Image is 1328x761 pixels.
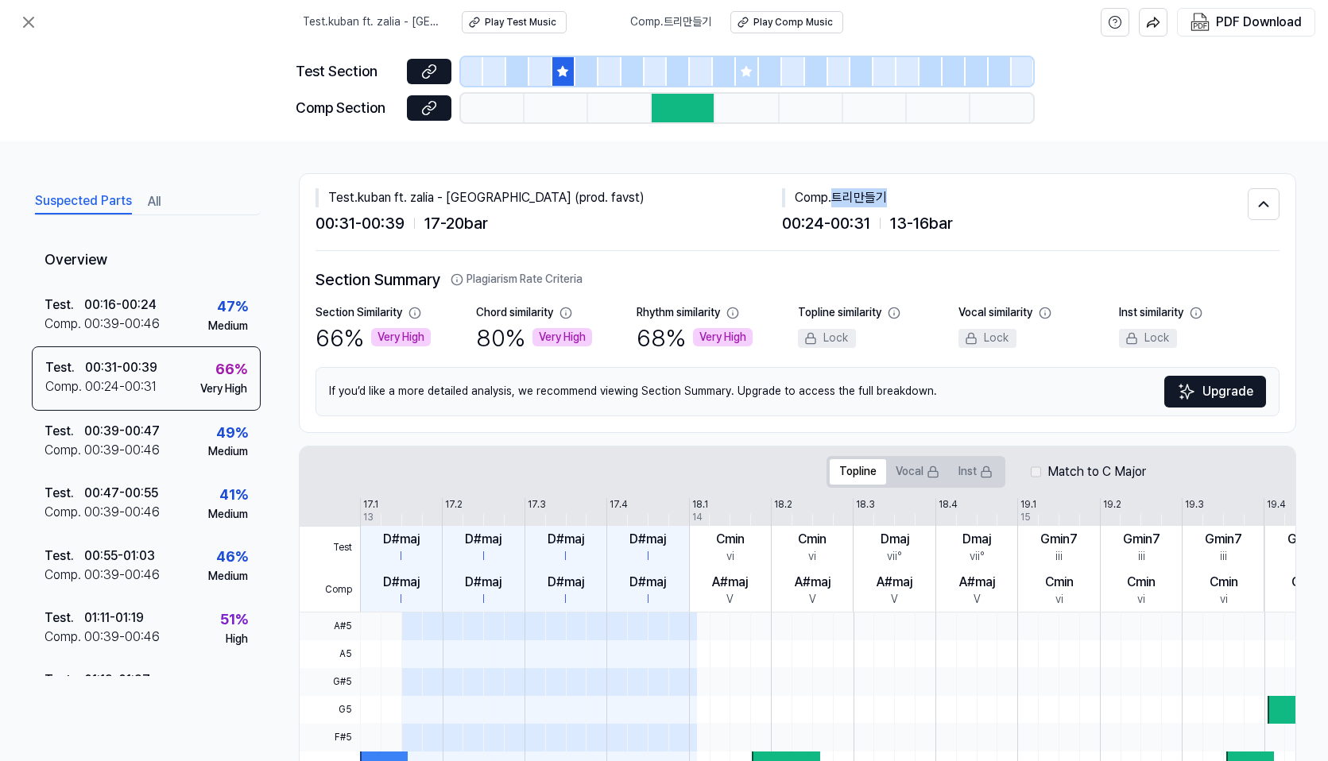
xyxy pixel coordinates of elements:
[316,211,405,236] span: 00:31 - 00:39
[939,498,958,512] div: 18.4
[45,484,84,503] div: Test .
[445,498,463,512] div: 17.2
[1103,498,1121,512] div: 19.2
[856,498,875,512] div: 18.3
[451,272,583,288] button: Plagiarism Rate Criteria
[795,573,830,592] div: A#maj
[1137,592,1145,608] div: vi
[962,530,991,549] div: Dmaj
[482,592,485,608] div: I
[217,296,248,319] div: 47 %
[798,530,827,549] div: Cmin
[1220,549,1227,565] div: iii
[1164,376,1266,408] button: Upgrade
[890,211,953,236] span: 13 - 16 bar
[610,498,628,512] div: 17.4
[753,16,833,29] div: Play Comp Music
[726,592,734,608] div: V
[84,484,158,503] div: 00:47 - 00:55
[630,14,711,30] span: Comp . 트리만들기
[208,444,248,460] div: Medium
[887,549,902,565] div: vii°
[45,358,85,377] div: Test .
[208,569,248,585] div: Medium
[1164,376,1266,408] a: SparklesUpgrade
[316,305,402,321] div: Section Similarity
[363,511,374,524] div: 13
[482,549,485,565] div: I
[886,459,949,485] button: Vocal
[84,608,144,628] div: 01:11 - 01:19
[1101,8,1129,37] button: help
[300,569,360,612] span: Comp
[45,503,84,522] div: Comp .
[465,530,501,549] div: D#maj
[84,441,160,460] div: 00:39 - 00:46
[891,592,898,608] div: V
[798,329,856,348] div: Lock
[1119,329,1177,348] div: Lock
[647,549,649,565] div: I
[959,573,995,592] div: A#maj
[316,321,431,354] div: 66 %
[1119,305,1183,321] div: Inst similarity
[45,422,84,441] div: Test .
[316,267,1280,292] h2: Section Summary
[692,511,703,524] div: 14
[830,459,886,485] button: Topline
[424,211,488,236] span: 17 - 20 bar
[949,459,1002,485] button: Inst
[45,441,84,460] div: Comp .
[208,319,248,334] div: Medium
[637,321,753,354] div: 68 %
[1055,592,1063,608] div: vi
[300,527,360,570] span: Test
[974,592,981,608] div: V
[1127,573,1156,592] div: Cmin
[1020,498,1036,512] div: 19.1
[809,592,816,608] div: V
[1205,530,1242,549] div: Gmin7
[45,296,84,315] div: Test .
[383,530,420,549] div: D#maj
[1267,498,1286,512] div: 19.4
[774,498,792,512] div: 18.2
[296,60,397,83] div: Test Section
[45,315,84,334] div: Comp .
[1146,15,1160,29] img: share
[564,549,567,565] div: I
[1185,498,1204,512] div: 19.3
[1287,530,1325,549] div: Gmin7
[476,321,592,354] div: 80 %
[148,189,161,214] button: All
[808,549,816,565] div: vi
[84,315,160,334] div: 00:39 - 00:46
[216,546,248,569] div: 46 %
[226,632,248,647] div: High
[970,549,985,565] div: vii°
[712,573,748,592] div: A#maj
[45,608,84,628] div: Test .
[877,573,912,592] div: A#maj
[300,724,360,751] span: F#5
[730,11,843,33] button: Play Comp Music
[1138,549,1145,565] div: iii
[84,547,155,566] div: 00:55 - 01:03
[300,668,360,696] span: G#5
[35,189,132,214] button: Suspected Parts
[958,329,1016,348] div: Lock
[528,498,546,512] div: 17.3
[716,530,745,549] div: Cmin
[1291,573,1320,592] div: Cmin
[220,608,248,632] div: 51 %
[462,11,567,33] button: Play Test Music
[208,507,248,523] div: Medium
[45,547,84,566] div: Test .
[1020,511,1031,524] div: 15
[300,612,360,640] span: A#5
[1108,14,1122,30] svg: help
[363,498,378,512] div: 17.1
[84,296,157,315] div: 00:16 - 00:24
